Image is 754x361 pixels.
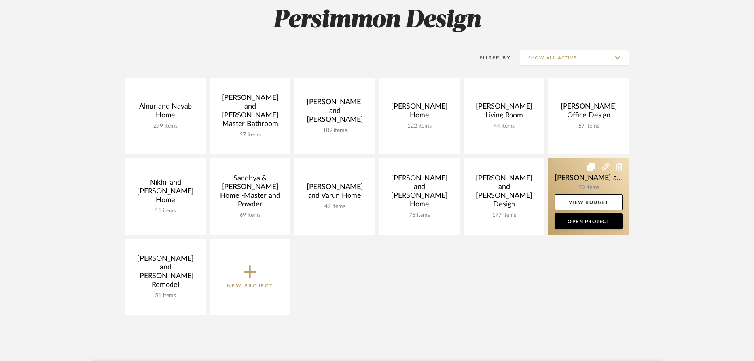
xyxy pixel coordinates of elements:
[92,6,662,35] h2: Persimmon Design
[131,178,199,208] div: Nikhil and [PERSON_NAME] Home
[216,212,284,219] div: 69 items
[555,194,623,210] a: View Budget
[131,292,199,299] div: 51 items
[131,102,199,123] div: Alnur and Nayab Home
[470,212,538,219] div: 177 items
[131,208,199,214] div: 11 items
[301,98,369,127] div: [PERSON_NAME] and [PERSON_NAME]
[385,102,453,123] div: [PERSON_NAME] Home
[470,123,538,130] div: 44 items
[227,282,273,290] p: New Project
[216,174,284,212] div: Sandhya & [PERSON_NAME] Home -Master and Powder
[470,174,538,212] div: [PERSON_NAME] and [PERSON_NAME] Design
[210,239,290,315] button: New Project
[555,123,623,130] div: 57 items
[216,94,284,132] div: [PERSON_NAME] and [PERSON_NAME] Master Bathroom
[301,183,369,203] div: [PERSON_NAME] and Varun Home
[216,132,284,138] div: 27 items
[555,213,623,229] a: Open Project
[469,54,511,62] div: Filter By
[470,102,538,123] div: [PERSON_NAME] Living Room
[131,123,199,130] div: 279 items
[385,212,453,219] div: 75 items
[555,102,623,123] div: [PERSON_NAME] Office Design
[131,254,199,292] div: [PERSON_NAME] and [PERSON_NAME] Remodel
[385,174,453,212] div: [PERSON_NAME] and [PERSON_NAME] Home
[301,127,369,134] div: 109 items
[385,123,453,130] div: 122 items
[301,203,369,210] div: 47 items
